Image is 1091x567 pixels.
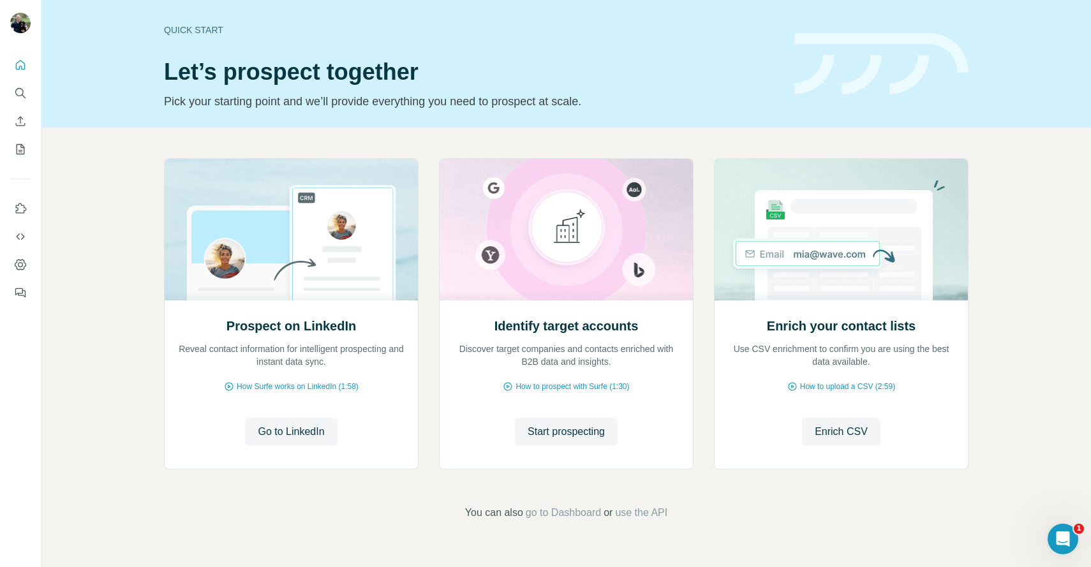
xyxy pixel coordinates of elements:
[10,13,31,33] img: Avatar
[10,197,31,220] button: Use Surfe on LinkedIn
[767,317,916,335] h2: Enrich your contact lists
[10,54,31,77] button: Quick start
[528,424,605,439] span: Start prospecting
[494,317,639,335] h2: Identify target accounts
[802,418,880,446] button: Enrich CSV
[10,138,31,161] button: My lists
[258,424,324,439] span: Go to LinkedIn
[10,253,31,276] button: Dashboard
[526,505,601,520] button: go to Dashboard
[452,342,680,368] p: Discover target companies and contacts enriched with B2B data and insights.
[10,110,31,133] button: Enrich CSV
[177,342,405,368] p: Reveal contact information for intelligent prospecting and instant data sync.
[516,381,629,392] span: How to prospect with Surfe (1:30)
[604,505,612,520] span: or
[10,225,31,248] button: Use Surfe API
[800,381,895,392] span: How to upload a CSV (2:59)
[815,424,868,439] span: Enrich CSV
[727,342,955,368] p: Use CSV enrichment to confirm you are using the best data available.
[1074,524,1084,534] span: 1
[164,59,779,85] h1: Let’s prospect together
[1048,524,1078,554] iframe: Intercom live chat
[515,418,618,446] button: Start prospecting
[615,505,667,520] button: use the API
[439,159,694,300] img: Identify target accounts
[245,418,337,446] button: Go to LinkedIn
[226,317,356,335] h2: Prospect on LinkedIn
[164,24,779,36] div: Quick start
[164,159,419,300] img: Prospect on LinkedIn
[465,505,523,520] span: You can also
[237,381,359,392] span: How Surfe works on LinkedIn (1:58)
[164,92,779,110] p: Pick your starting point and we’ll provide everything you need to prospect at scale.
[10,82,31,105] button: Search
[714,159,969,300] img: Enrich your contact lists
[794,33,969,95] img: banner
[10,281,31,304] button: Feedback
